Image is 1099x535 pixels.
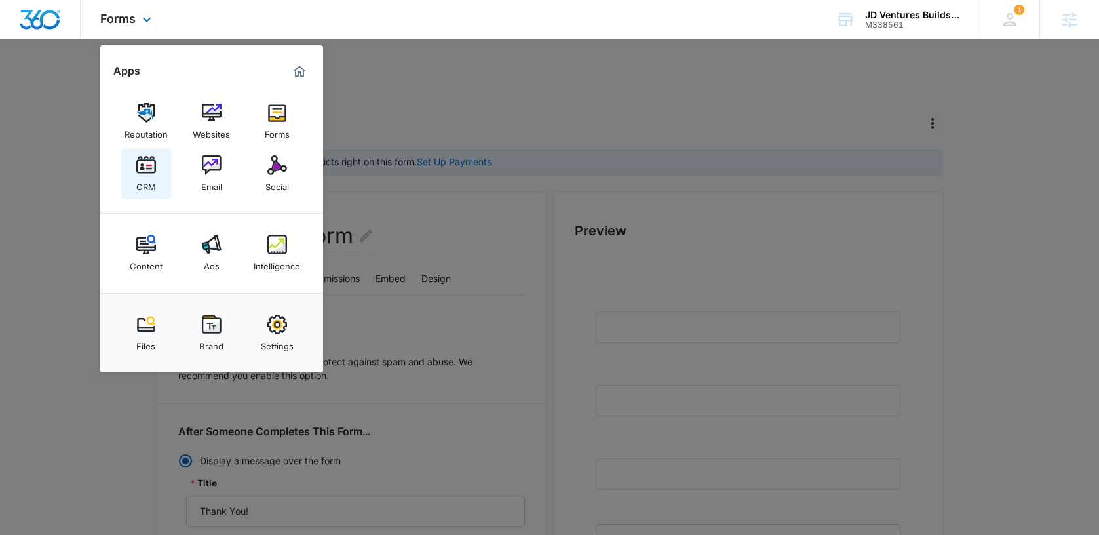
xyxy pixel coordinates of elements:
[199,334,223,351] div: Brand
[121,96,171,146] a: Reputation
[254,254,300,271] div: Intelligence
[252,308,302,358] a: Settings
[865,20,961,30] div: account id
[13,416,81,431] label: Outdoor Living
[13,353,104,368] label: Bathroom Remodel
[130,254,163,271] div: Content
[113,65,140,77] h2: Apps
[252,96,302,146] a: Forms
[13,395,117,410] label: Water Damage Repair
[100,12,136,26] span: Forms
[865,10,961,20] div: account name
[13,458,145,473] label: Permanent Christmas Lights
[13,437,107,452] label: Handyman Services
[187,149,237,199] a: Email
[261,334,294,351] div: Settings
[187,96,237,146] a: Websites
[1014,5,1024,15] span: 1
[1014,5,1024,15] div: notifications count
[13,332,93,347] label: Kitchen Remodel
[289,61,310,82] a: Marketing 360® Dashboard
[187,308,237,358] a: Brand
[136,334,155,351] div: Files
[204,254,220,271] div: Ads
[13,374,107,389] label: Fire Damage Repair
[121,308,171,358] a: Files
[136,175,156,192] div: CRM
[121,149,171,199] a: CRM
[265,123,290,140] div: Forms
[125,123,168,140] div: Reputation
[193,123,230,140] div: Websites
[201,175,222,192] div: Email
[187,228,237,278] a: Ads
[252,149,302,199] a: Social
[13,479,85,494] label: General Inquiry
[121,228,171,278] a: Content
[252,228,302,278] a: Intelligence
[265,175,289,192] div: Social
